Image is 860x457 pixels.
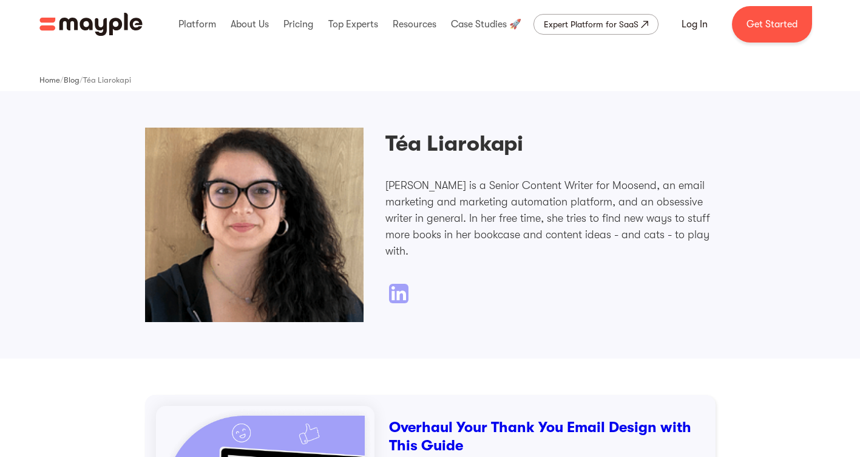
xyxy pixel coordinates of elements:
[325,5,381,44] div: Top Experts
[39,73,60,88] a: Home
[39,13,143,36] a: home
[389,418,705,455] h3: Overhaul Your Thank You Email Design with This Guide
[385,128,524,160] h2: Téa Liarokapi
[544,17,638,32] div: Expert Platform for SaaS
[83,73,131,88] a: Téa Liarokapi
[228,5,272,44] div: About Us
[80,74,83,86] div: /
[39,13,143,36] img: Mayple logo
[64,73,80,88] a: Blog
[60,74,64,86] div: /
[667,10,722,39] a: Log In
[280,5,316,44] div: Pricing
[385,177,716,259] p: [PERSON_NAME] is a Senior Content Writer for Moosend, an email marketing and marketing automation...
[145,128,364,322] img: Téa Liarokapi
[533,14,659,35] a: Expert Platform for SaaS
[732,6,812,43] a: Get Started
[390,5,439,44] div: Resources
[175,5,219,44] div: Platform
